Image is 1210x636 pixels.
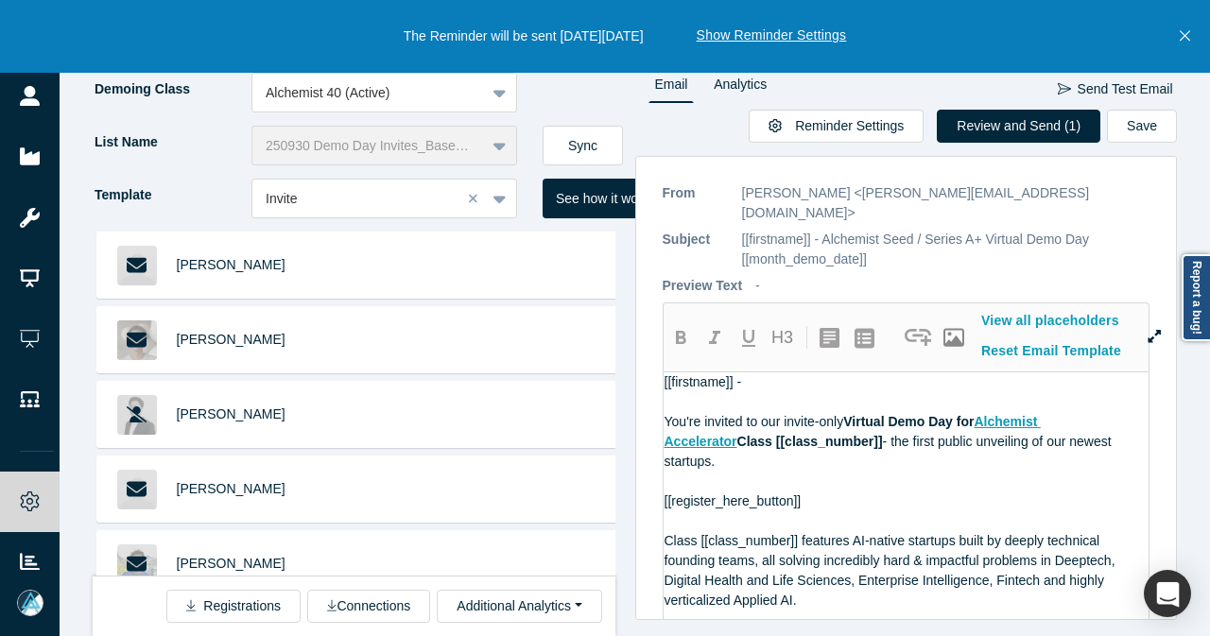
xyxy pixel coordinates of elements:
[307,590,430,623] button: Connections
[697,26,847,45] button: Show Reminder Settings
[543,126,623,165] button: Sync
[166,590,301,623] button: Registrations
[749,110,924,143] button: Reminder Settings
[737,434,883,449] span: Class [[class_number]]
[93,73,251,106] label: Demoing Class
[766,321,800,353] button: H3
[1107,110,1177,143] button: Save
[177,481,285,496] a: [PERSON_NAME]
[971,335,1132,368] button: Reset Email Template
[93,126,251,159] label: List Name
[665,414,844,429] span: You're invited to our invite-only
[665,434,1115,469] span: - the first public unveiling of our newest startups.
[843,414,974,429] span: Virtual Demo Day for
[742,183,1150,223] p: [PERSON_NAME] <[PERSON_NAME][EMAIL_ADDRESS][DOMAIN_NAME]>
[404,26,644,46] p: The Reminder will be sent [DATE][DATE]
[848,321,882,353] button: create uolbg-list-item
[177,257,285,272] a: [PERSON_NAME]
[93,179,251,212] label: Template
[665,533,1119,608] span: Class [[class_number]] features AI-native startups built by deeply technical founding teams, all ...
[177,556,285,571] a: [PERSON_NAME]
[707,73,773,103] a: Analytics
[663,183,729,223] p: From
[663,230,729,269] p: Subject
[937,110,1100,143] button: Review and Send (1)
[665,374,742,389] span: [[firstname]] -
[177,406,285,421] a: [PERSON_NAME]
[1057,73,1174,106] button: Send Test Email
[17,590,43,616] img: Mia Scott's Account
[543,179,669,218] button: See how it works
[755,276,760,296] p: -
[1182,254,1210,341] a: Report a bug!
[663,276,743,296] p: Preview Text
[742,230,1150,269] p: [[firstname]] - Alchemist Seed / Series A+ Virtual Demo Day [[month_demo_date]]
[437,590,601,623] button: Additional Analytics
[971,304,1131,337] button: View all placeholders
[665,493,802,508] span: [[register_here_button]]
[177,332,285,347] a: [PERSON_NAME]
[648,73,695,103] a: Email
